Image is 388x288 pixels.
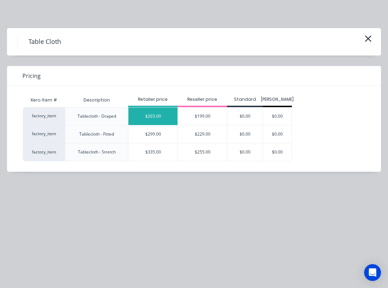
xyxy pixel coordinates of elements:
[23,143,65,161] div: factory_item
[128,96,178,103] div: Retailer price
[263,96,292,103] div: [PERSON_NAME]
[18,35,72,48] h4: Table Cloth
[23,93,65,107] div: Xero Item #
[178,125,227,143] div: $229.00
[23,107,65,125] div: factory_item
[128,125,178,143] div: $299.00
[23,125,65,143] div: factory_item
[263,125,292,143] div: $0.00
[128,143,178,161] div: $335.00
[364,264,381,281] div: Open Intercom Messenger
[178,143,227,161] div: $255.00
[78,113,116,119] div: Tablecloth - Draped
[227,143,263,161] div: $0.00
[263,107,292,125] div: $0.00
[79,131,114,137] div: Tablecloth - Fitted
[227,107,263,125] div: $0.00
[227,125,263,143] div: $0.00
[227,96,263,103] div: Standard
[22,72,41,80] span: Pricing
[78,91,115,109] div: Description
[263,143,292,161] div: $0.00
[178,107,227,125] div: $199.00
[78,149,116,155] div: Tablecloth - Stretch
[178,96,227,103] div: Reseller price
[128,107,178,125] div: $265.00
